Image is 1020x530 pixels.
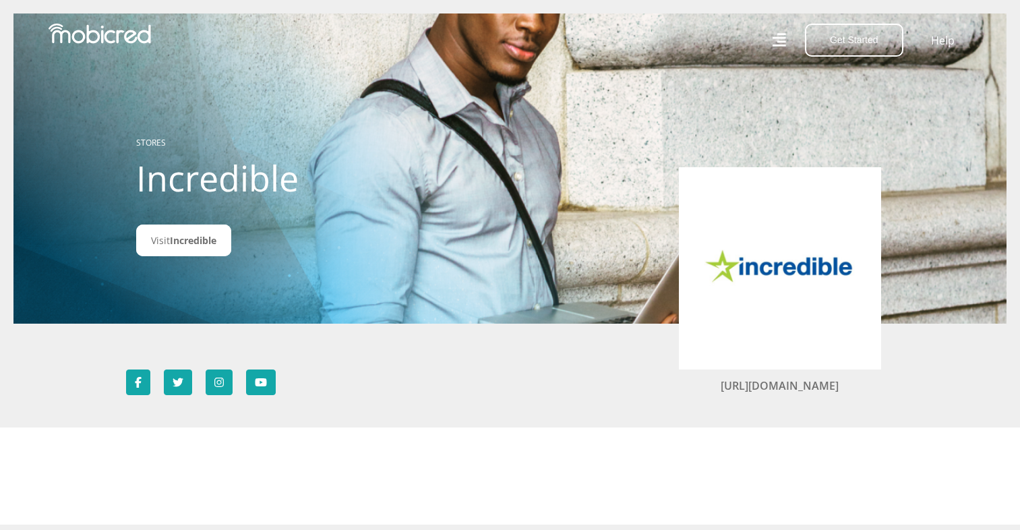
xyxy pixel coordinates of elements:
[136,157,436,199] h1: Incredible
[136,137,166,148] a: STORES
[721,378,839,393] a: [URL][DOMAIN_NAME]
[699,187,861,349] img: Incredible
[49,24,151,44] img: Mobicred
[164,370,192,395] a: Follow Incredible on Twitter
[170,234,216,247] span: Incredible
[136,225,231,256] a: VisitIncredible
[930,32,955,49] a: Help
[126,370,150,395] a: Follow Incredible on Facebook
[246,370,276,395] a: Subscribe to Incredible on YouTube
[805,24,903,57] button: Get Started
[206,370,233,395] a: Follow Incredible on Instagram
